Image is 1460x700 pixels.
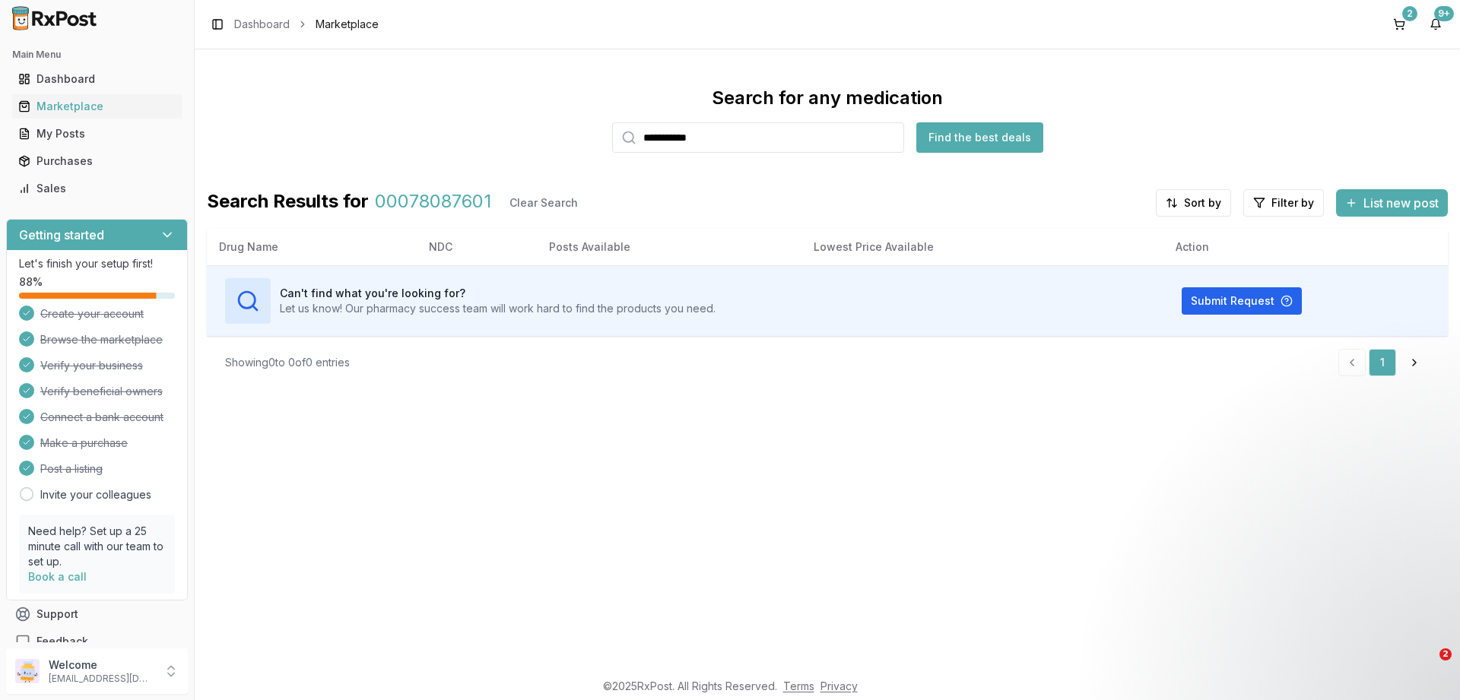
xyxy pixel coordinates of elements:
[6,67,188,91] button: Dashboard
[417,229,537,265] th: NDC
[6,600,188,628] button: Support
[280,301,716,316] p: Let us know! Our pharmacy success team will work hard to find the products you need.
[12,65,182,93] a: Dashboard
[28,570,87,583] a: Book a call
[916,122,1043,153] button: Find the best deals
[12,49,182,61] h2: Main Menu
[6,628,188,655] button: Feedback
[18,126,176,141] div: My Posts
[1338,349,1430,376] nav: pagination
[537,229,801,265] th: Posts Available
[234,17,290,32] a: Dashboard
[12,120,182,147] a: My Posts
[1336,197,1448,212] a: List new post
[19,274,43,290] span: 88 %
[40,306,144,321] span: Create your account
[12,175,182,202] a: Sales
[1399,349,1430,376] a: Go to next page
[19,256,175,271] p: Let's finish your setup first!
[1434,6,1454,21] div: 9+
[1243,189,1324,217] button: Filter by
[225,355,350,370] div: Showing 0 to 0 of 0 entries
[19,226,104,244] h3: Getting started
[40,487,151,502] a: Invite your colleagues
[12,147,182,175] a: Purchases
[234,17,379,32] nav: breadcrumb
[49,673,154,685] p: [EMAIL_ADDRESS][DOMAIN_NAME]
[40,461,103,477] span: Post a listing
[18,99,176,114] div: Marketplace
[15,659,40,683] img: User avatar
[1163,229,1448,265] th: Action
[497,189,590,217] button: Clear Search
[18,71,176,87] div: Dashboard
[6,94,188,119] button: Marketplace
[28,524,166,569] p: Need help? Set up a 25 minute call with our team to set up.
[207,229,417,265] th: Drug Name
[207,189,369,217] span: Search Results for
[1156,189,1231,217] button: Sort by
[1423,12,1448,36] button: 9+
[40,410,163,425] span: Connect a bank account
[820,679,858,692] a: Privacy
[36,634,88,649] span: Feedback
[280,286,716,301] h3: Can't find what you're looking for?
[6,149,188,173] button: Purchases
[1408,648,1445,685] iframe: Intercom live chat
[712,86,943,110] div: Search for any medication
[18,154,176,169] div: Purchases
[1369,349,1396,376] a: 1
[40,436,128,451] span: Make a purchase
[1184,195,1221,211] span: Sort by
[40,332,163,347] span: Browse the marketplace
[316,17,379,32] span: Marketplace
[40,384,163,399] span: Verify beneficial owners
[1387,12,1411,36] button: 2
[18,181,176,196] div: Sales
[1336,189,1448,217] button: List new post
[1402,6,1417,21] div: 2
[1439,648,1452,660] span: 2
[12,93,182,120] a: Marketplace
[6,176,188,201] button: Sales
[1271,195,1314,211] span: Filter by
[40,358,143,373] span: Verify your business
[783,679,814,692] a: Terms
[1363,194,1439,212] span: List new post
[801,229,1163,265] th: Lowest Price Available
[6,6,103,30] img: RxPost Logo
[375,189,491,217] span: 00078087601
[1182,287,1302,315] button: Submit Request
[6,122,188,146] button: My Posts
[49,657,154,673] p: Welcome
